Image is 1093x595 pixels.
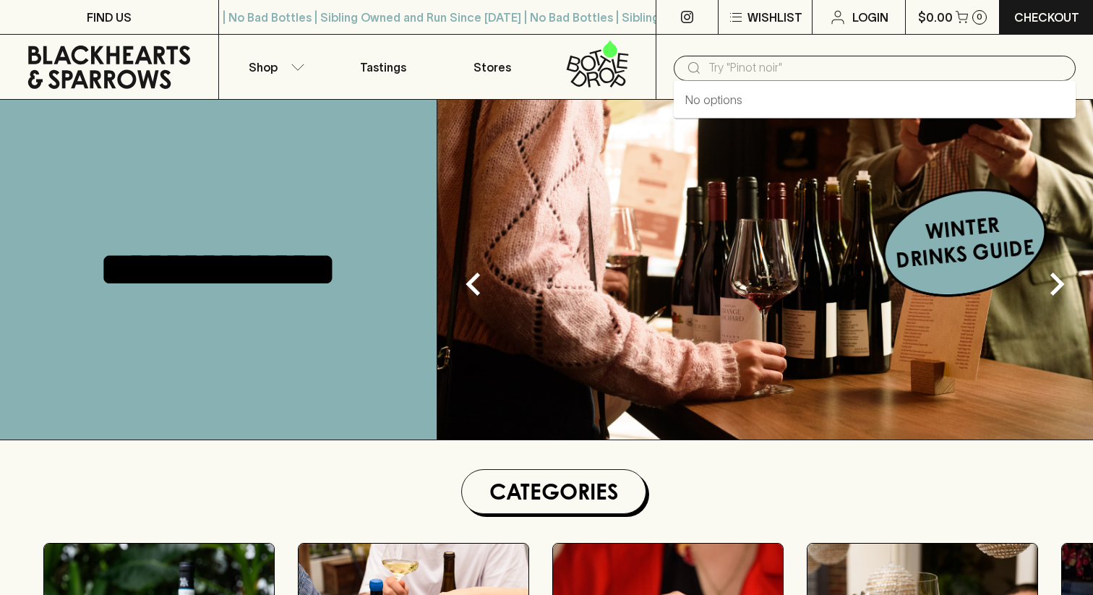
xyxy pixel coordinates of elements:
[473,59,511,76] p: Stores
[468,476,640,508] h1: Categories
[747,9,802,26] p: Wishlist
[977,13,982,21] p: 0
[249,59,278,76] p: Shop
[219,35,328,99] button: Shop
[360,59,406,76] p: Tastings
[87,9,132,26] p: FIND US
[852,9,888,26] p: Login
[437,35,546,99] a: Stores
[328,35,437,99] a: Tastings
[1014,9,1079,26] p: Checkout
[437,100,1093,440] img: optimise
[1028,255,1086,313] button: Next
[445,255,502,313] button: Previous
[918,9,953,26] p: $0.00
[674,81,1076,119] div: No options
[708,56,1064,80] input: Try "Pinot noir"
